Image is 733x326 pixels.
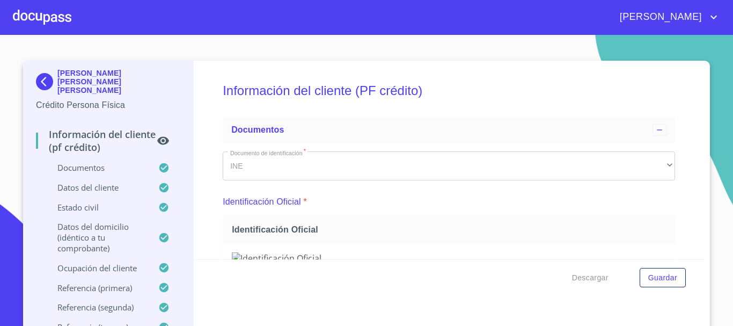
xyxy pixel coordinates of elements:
p: Documentos [36,162,158,173]
div: [PERSON_NAME] [PERSON_NAME] [PERSON_NAME] [36,69,180,99]
p: Datos del domicilio (idéntico a tu comprobante) [36,221,158,253]
p: Estado Civil [36,202,158,213]
p: [PERSON_NAME] [PERSON_NAME] [PERSON_NAME] [57,69,180,95]
img: Identificación Oficial [232,252,666,264]
p: Identificación Oficial [223,195,301,208]
p: Referencia (segunda) [36,302,158,313]
button: Guardar [640,268,686,288]
p: Crédito Persona Física [36,99,180,112]
span: Documentos [231,125,284,134]
span: Descargar [572,271,609,285]
h5: Información del cliente (PF crédito) [223,69,675,113]
p: Información del cliente (PF crédito) [36,128,157,154]
p: Ocupación del Cliente [36,263,158,273]
img: Docupass spot blue [36,73,57,90]
div: INE [223,151,675,180]
span: [PERSON_NAME] [612,9,707,26]
span: Guardar [648,271,677,285]
span: Identificación Oficial [232,224,670,235]
button: account of current user [612,9,720,26]
p: Referencia (primera) [36,282,158,293]
div: Documentos [223,117,675,143]
button: Descargar [568,268,613,288]
p: Datos del cliente [36,182,158,193]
